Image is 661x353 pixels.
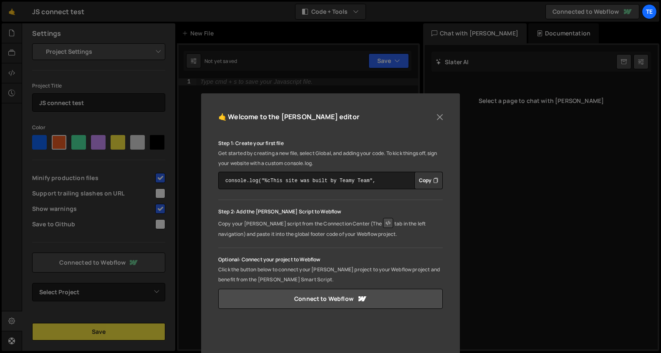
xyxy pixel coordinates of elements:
h5: 🤙 Welcome to the [PERSON_NAME] editor [218,110,359,123]
p: Step 2: Add the [PERSON_NAME] Script to Webflow [218,207,443,217]
div: Button group with nested dropdown [414,172,443,189]
p: Copy your [PERSON_NAME] script from the Connection Center (The tab in the left navigation) and pa... [218,217,443,239]
p: Step 1: Create your first file [218,138,443,148]
p: Click the button below to connect your [PERSON_NAME] project to your Webflow project and benefit ... [218,265,443,285]
a: Te [642,4,657,19]
button: Copy [414,172,443,189]
p: Get started by creating a new file, select Global, and adding your code. To kick things off, sign... [218,148,443,168]
a: Connect to Webflow [218,289,443,309]
textarea: console.log("%cThis site was built by Teamy Team", "background:blue;color:#fff;padding: 8px;"); [218,172,443,189]
button: Close [434,111,446,123]
p: Optional: Connect your project to Webflow [218,255,443,265]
